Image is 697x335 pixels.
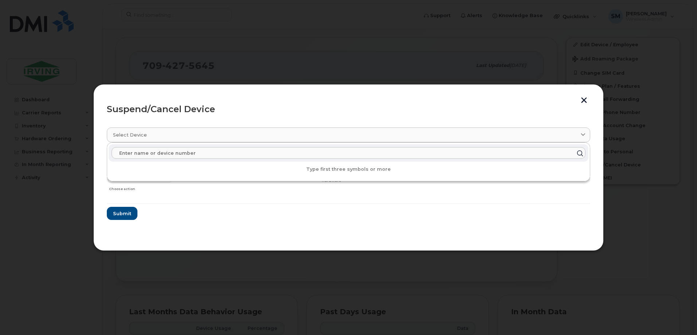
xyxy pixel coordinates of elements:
[107,105,590,114] div: Suspend/Cancel Device
[322,173,372,183] span: Transfer device to spare hardware
[109,183,171,192] div: Choose action
[112,147,585,159] input: Enter name or device number
[107,207,137,220] button: Submit
[113,131,147,138] span: Select device
[113,210,131,217] span: Submit
[107,127,590,142] a: Select device
[109,166,588,172] p: Type first three symbols or more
